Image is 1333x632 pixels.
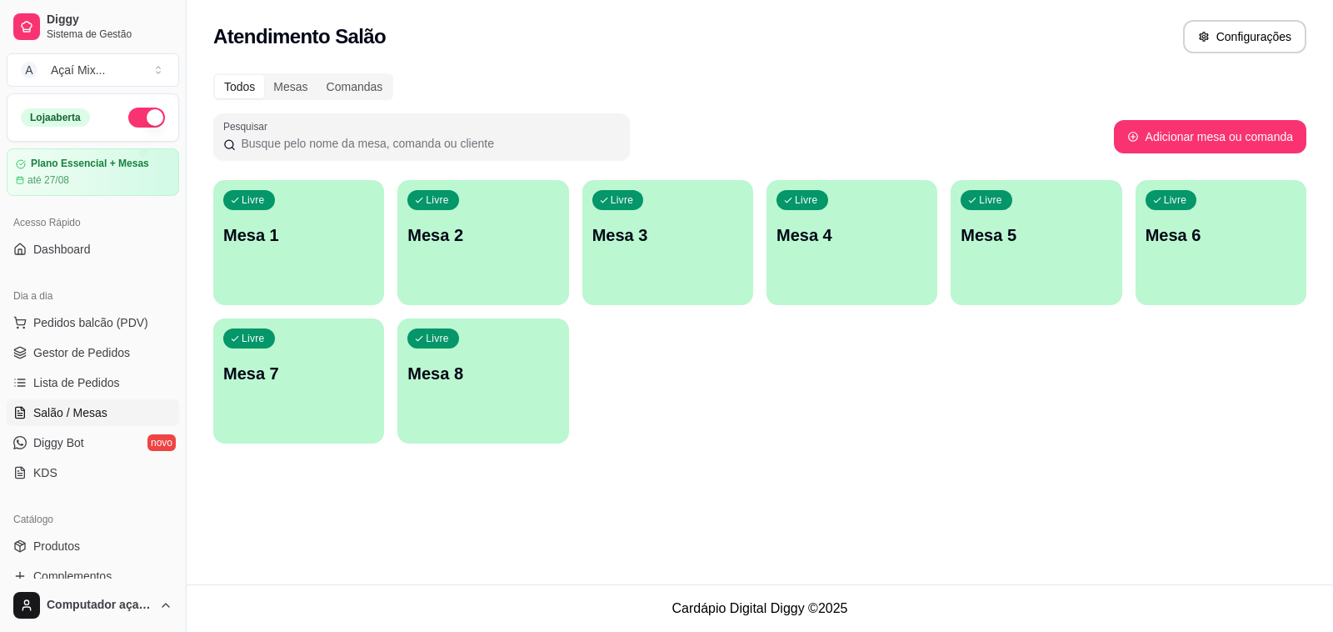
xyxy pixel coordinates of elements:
[33,404,107,421] span: Salão / Mesas
[21,62,37,78] span: A
[426,193,449,207] p: Livre
[1164,193,1187,207] p: Livre
[397,319,568,444] button: LivreMesa 8
[776,223,927,247] p: Mesa 4
[7,506,179,533] div: Catálogo
[242,332,265,345] p: Livre
[236,135,620,152] input: Pesquisar
[33,314,148,331] span: Pedidos balcão (PDV)
[7,283,179,309] div: Dia a dia
[407,223,558,247] p: Mesa 2
[407,362,558,385] p: Mesa 8
[1114,120,1306,153] button: Adicionar mesa ou comanda
[33,344,130,361] span: Gestor de Pedidos
[592,223,743,247] p: Mesa 3
[213,23,386,50] h2: Atendimento Salão
[426,332,449,345] p: Livre
[223,362,374,385] p: Mesa 7
[215,75,264,98] div: Todos
[223,119,273,133] label: Pesquisar
[47,598,152,613] span: Computador açaí Mix
[7,7,179,47] a: DiggySistema de Gestão
[187,584,1333,632] footer: Cardápio Digital Diggy © 2025
[47,13,172,28] span: Diggy
[7,236,179,263] a: Dashboard
[7,339,179,366] a: Gestor de Pedidos
[213,180,384,305] button: LivreMesa 1
[223,223,374,247] p: Mesa 1
[766,180,937,305] button: LivreMesa 4
[33,434,84,451] span: Diggy Bot
[7,533,179,559] a: Produtos
[47,28,172,41] span: Sistema de Gestão
[7,399,179,426] a: Salão / Mesas
[27,173,69,187] article: até 27/08
[7,209,179,236] div: Acesso Rápido
[33,241,91,258] span: Dashboard
[33,568,112,584] span: Complementos
[7,369,179,396] a: Lista de Pedidos
[795,193,818,207] p: Livre
[7,148,179,196] a: Plano Essencial + Mesasaté 27/08
[961,223,1111,247] p: Mesa 5
[128,108,165,128] button: Alterar Status
[33,374,120,391] span: Lista de Pedidos
[7,459,179,486] a: KDS
[582,180,753,305] button: LivreMesa 3
[611,193,634,207] p: Livre
[1146,223,1296,247] p: Mesa 6
[1183,20,1306,53] button: Configurações
[7,309,179,336] button: Pedidos balcão (PDV)
[33,464,57,481] span: KDS
[951,180,1121,305] button: LivreMesa 5
[979,193,1002,207] p: Livre
[7,53,179,87] button: Select a team
[33,538,80,554] span: Produtos
[7,563,179,589] a: Complementos
[264,75,317,98] div: Mesas
[7,585,179,625] button: Computador açaí Mix
[31,158,149,170] article: Plano Essencial + Mesas
[242,193,265,207] p: Livre
[1136,180,1306,305] button: LivreMesa 6
[21,108,90,127] div: Loja aberta
[317,75,392,98] div: Comandas
[213,319,384,444] button: LivreMesa 7
[51,62,105,78] div: Açaí Mix ...
[7,429,179,456] a: Diggy Botnovo
[397,180,568,305] button: LivreMesa 2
